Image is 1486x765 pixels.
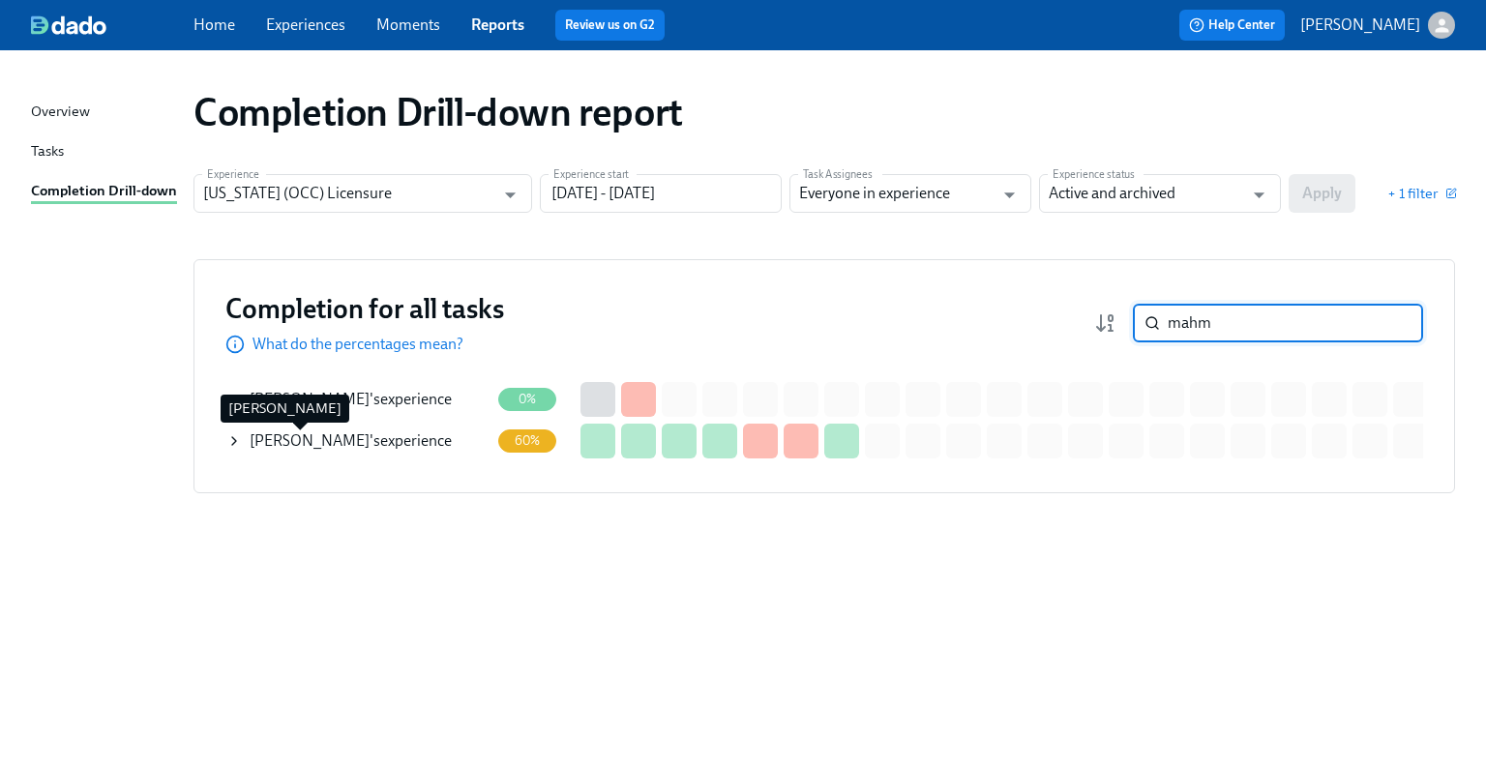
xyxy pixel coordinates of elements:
[1387,184,1455,203] button: + 1 filter
[495,180,525,210] button: Open
[31,140,178,164] a: Tasks
[1179,10,1285,41] button: Help Center
[31,15,106,35] img: dado
[225,291,504,326] h3: Completion for all tasks
[31,101,90,125] div: Overview
[31,180,177,204] div: Completion Drill-down
[250,430,452,452] div: 's experience
[226,380,490,419] div: [PERSON_NAME]'sexperience
[1189,15,1275,35] span: Help Center
[1168,304,1423,342] input: Search by name
[250,431,370,450] span: [PERSON_NAME]
[31,140,64,164] div: Tasks
[266,15,345,34] a: Experiences
[507,392,548,406] span: 0%
[31,180,178,204] a: Completion Drill-down
[565,15,655,35] a: Review us on G2
[555,10,665,41] button: Review us on G2
[226,422,490,460] div: [PERSON_NAME]'sexperience
[1300,12,1455,39] button: [PERSON_NAME]
[31,15,193,35] a: dado
[1244,180,1274,210] button: Open
[193,15,235,34] a: Home
[1300,15,1420,36] p: [PERSON_NAME]
[250,390,370,408] span: Norisha Ehsan Mahmood
[995,180,1025,210] button: Open
[250,389,452,410] div: 's experience
[193,89,683,135] h1: Completion Drill-down report
[376,15,440,34] a: Moments
[253,334,463,355] p: What do the percentages mean?
[471,15,524,34] a: Reports
[31,101,178,125] a: Overview
[503,433,552,448] span: 60%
